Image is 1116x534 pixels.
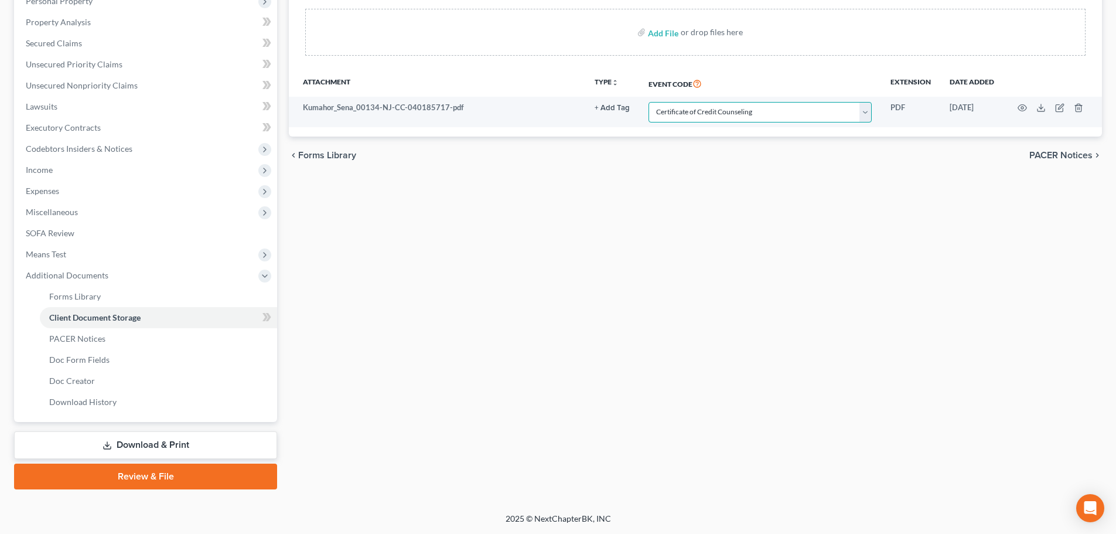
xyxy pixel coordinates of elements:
[681,26,743,38] div: or drop files here
[940,70,1004,97] th: Date added
[1076,494,1104,522] div: Open Intercom Messenger
[289,70,585,97] th: Attachment
[49,312,141,322] span: Client Document Storage
[16,54,277,75] a: Unsecured Priority Claims
[26,80,138,90] span: Unsecured Nonpriority Claims
[40,349,277,370] a: Doc Form Fields
[40,370,277,392] a: Doc Creator
[40,286,277,307] a: Forms Library
[40,307,277,328] a: Client Document Storage
[26,270,108,280] span: Additional Documents
[49,376,95,386] span: Doc Creator
[26,207,78,217] span: Miscellaneous
[49,334,105,343] span: PACER Notices
[595,102,630,113] a: + Add Tag
[1029,151,1093,160] span: PACER Notices
[16,96,277,117] a: Lawsuits
[40,392,277,413] a: Download History
[26,165,53,175] span: Income
[49,291,101,301] span: Forms Library
[612,79,619,86] i: unfold_more
[14,431,277,459] a: Download & Print
[26,17,91,27] span: Property Analysis
[881,97,940,127] td: PDF
[1029,151,1102,160] button: PACER Notices chevron_right
[16,75,277,96] a: Unsecured Nonpriority Claims
[26,228,74,238] span: SOFA Review
[26,186,59,196] span: Expenses
[16,117,277,138] a: Executory Contracts
[289,151,298,160] i: chevron_left
[639,70,881,97] th: Event Code
[881,70,940,97] th: Extension
[595,104,630,112] button: + Add Tag
[940,97,1004,127] td: [DATE]
[16,33,277,54] a: Secured Claims
[26,38,82,48] span: Secured Claims
[289,151,356,160] button: chevron_left Forms Library
[26,101,57,111] span: Lawsuits
[49,397,117,407] span: Download History
[16,223,277,244] a: SOFA Review
[14,464,277,489] a: Review & File
[1093,151,1102,160] i: chevron_right
[26,59,122,69] span: Unsecured Priority Claims
[26,123,101,132] span: Executory Contracts
[16,12,277,33] a: Property Analysis
[26,249,66,259] span: Means Test
[224,513,892,534] div: 2025 © NextChapterBK, INC
[26,144,132,154] span: Codebtors Insiders & Notices
[289,97,585,127] td: Kumahor_Sena_00134-NJ-CC-040185717-pdf
[298,151,356,160] span: Forms Library
[49,355,110,365] span: Doc Form Fields
[595,79,619,86] button: TYPEunfold_more
[40,328,277,349] a: PACER Notices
